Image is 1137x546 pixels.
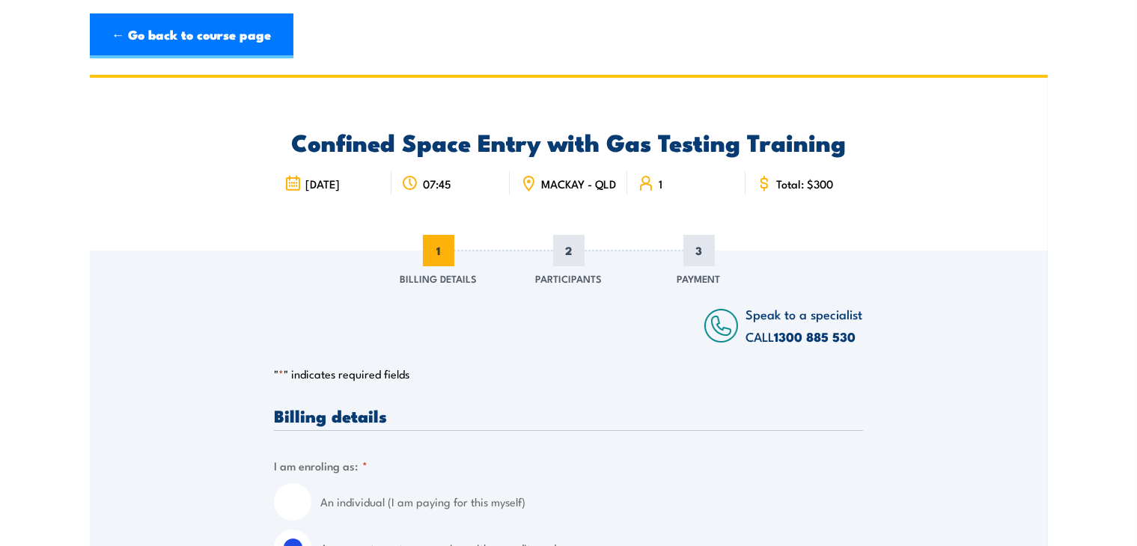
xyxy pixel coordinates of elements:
a: ← Go back to course page [90,13,293,58]
a: 1300 885 530 [775,327,856,346]
span: Billing Details [400,271,477,286]
h3: Billing details [274,407,863,424]
span: Participants [535,271,602,286]
span: 1 [423,235,454,266]
h2: Confined Space Entry with Gas Testing Training [274,131,863,152]
span: 1 [659,177,662,190]
span: Payment [677,271,721,286]
legend: I am enroling as: [274,457,368,474]
span: 3 [683,235,715,266]
span: Speak to a specialist CALL [746,304,863,346]
label: An individual (I am paying for this myself) [320,483,863,521]
p: " " indicates required fields [274,366,863,381]
span: Total: $300 [777,177,834,190]
span: 07:45 [423,177,451,190]
span: 2 [553,235,585,266]
span: MACKAY - QLD [541,177,616,190]
span: [DATE] [305,177,340,190]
